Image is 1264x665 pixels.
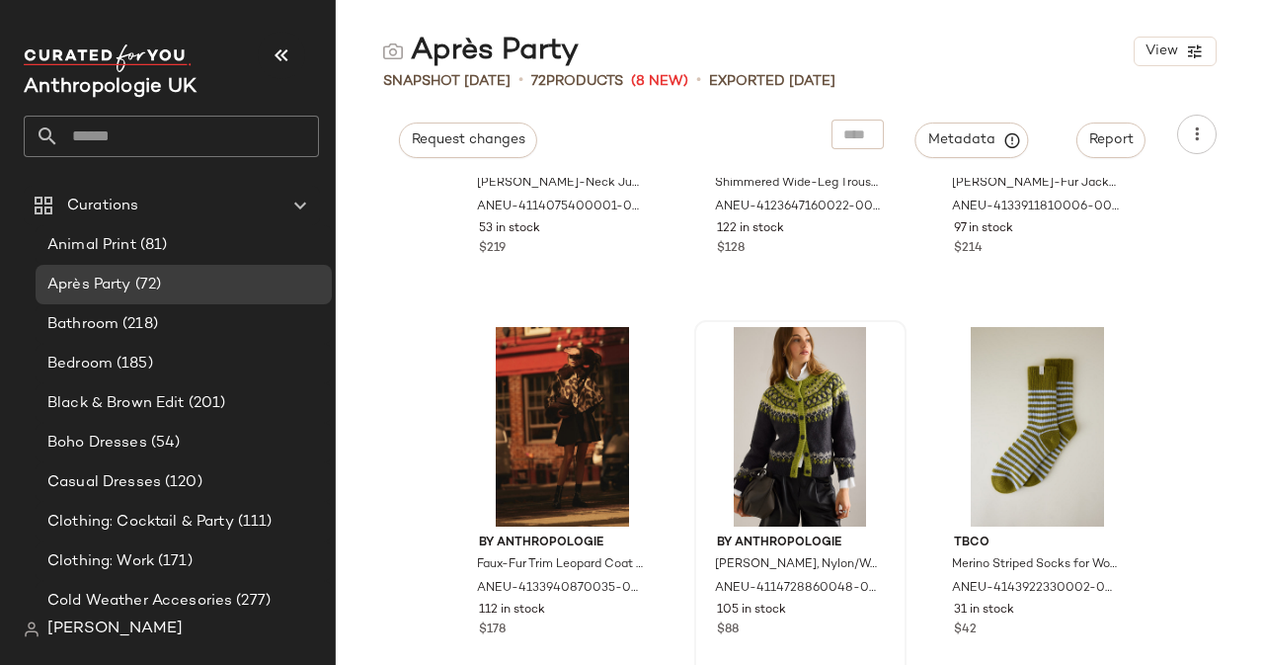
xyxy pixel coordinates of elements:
[531,74,546,89] span: 72
[477,556,644,574] span: Faux-Fur Trim Leopard Coat Jacket for Women, Polyester/Wool, Size Uk 14 by Anthropologie
[479,535,646,552] span: By Anthropologie
[136,234,168,257] span: (81)
[47,353,113,375] span: Bedroom
[113,353,153,375] span: (185)
[717,622,739,639] span: $88
[717,220,784,238] span: 122 in stock
[715,580,882,598] span: ANEU-4114728860048-000-038
[952,175,1119,193] span: [PERSON_NAME]-Fur Jacket for Women in Brown, Polyester/Spandex, Size Uk 10 by Bardot at Anthropol...
[701,327,900,527] img: 4114728860048_038_e
[47,550,154,573] span: Clothing: Work
[67,195,138,217] span: Curations
[715,199,882,216] span: ANEU-4123647160022-000-005
[47,618,183,641] span: [PERSON_NAME]
[954,535,1121,552] span: TBCo
[118,313,158,336] span: (218)
[952,580,1119,598] span: ANEU-4143922330002-000-230
[47,392,185,415] span: Black & Brown Edit
[717,535,884,552] span: By Anthropologie
[154,550,193,573] span: (171)
[383,71,511,92] span: Snapshot [DATE]
[1145,43,1178,59] span: View
[709,71,835,92] p: Exported [DATE]
[938,327,1137,527] img: 4143922330002_230_e
[479,240,506,258] span: $219
[696,69,701,93] span: •
[1088,132,1134,148] span: Report
[147,432,181,455] span: (54)
[927,131,1017,149] span: Metadata
[24,622,39,637] img: svg%3e
[47,511,234,534] span: Clothing: Cocktail & Party
[1134,37,1217,66] button: View
[715,175,882,193] span: Shimmered Wide-Leg Trousers Pants in Grey, Polyamide/Viscose, Size Uk 6 by Maeve at Anthropologie
[234,511,273,534] span: (111)
[47,471,161,494] span: Casual Dresses
[131,274,162,296] span: (72)
[717,602,786,620] span: 105 in stock
[47,432,147,455] span: Boho Dresses
[463,327,662,527] img: 4133940870035_000_e20
[954,220,1013,238] span: 97 in stock
[717,240,745,258] span: $128
[954,240,983,258] span: $214
[954,622,977,639] span: $42
[477,175,644,193] span: [PERSON_NAME]-Neck Jumper Top, Wool/Polyamide, Size Uk 16 by [PERSON_NAME] at Anthropologie
[411,132,525,148] span: Request changes
[399,123,537,158] button: Request changes
[47,274,131,296] span: Après Party
[477,199,644,216] span: ANEU-4114075400001-000-000
[952,199,1119,216] span: ANEU-4133911810006-000-020
[952,556,1119,574] span: Merino Striped Socks for Women in Green, Wool/Elastane by TBCo at Anthropologie
[47,590,232,613] span: Cold Weather Accesories
[518,69,523,93] span: •
[383,32,579,71] div: Après Party
[161,471,202,494] span: (120)
[479,602,545,620] span: 112 in stock
[232,590,271,613] span: (277)
[24,44,192,72] img: cfy_white_logo.C9jOOHJF.svg
[915,123,1029,158] button: Metadata
[954,602,1014,620] span: 31 in stock
[715,556,882,574] span: [PERSON_NAME], Nylon/Wool/Acrylic, Size Medium by Anthropologie
[185,392,226,415] span: (201)
[477,580,644,598] span: ANEU-4133940870035-000-000
[1076,123,1145,158] button: Report
[47,313,118,336] span: Bathroom
[383,42,403,61] img: svg%3e
[631,71,688,92] span: (8 New)
[479,220,540,238] span: 53 in stock
[479,622,506,639] span: $178
[47,234,136,257] span: Animal Print
[24,77,197,98] span: Current Company Name
[531,71,623,92] div: Products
